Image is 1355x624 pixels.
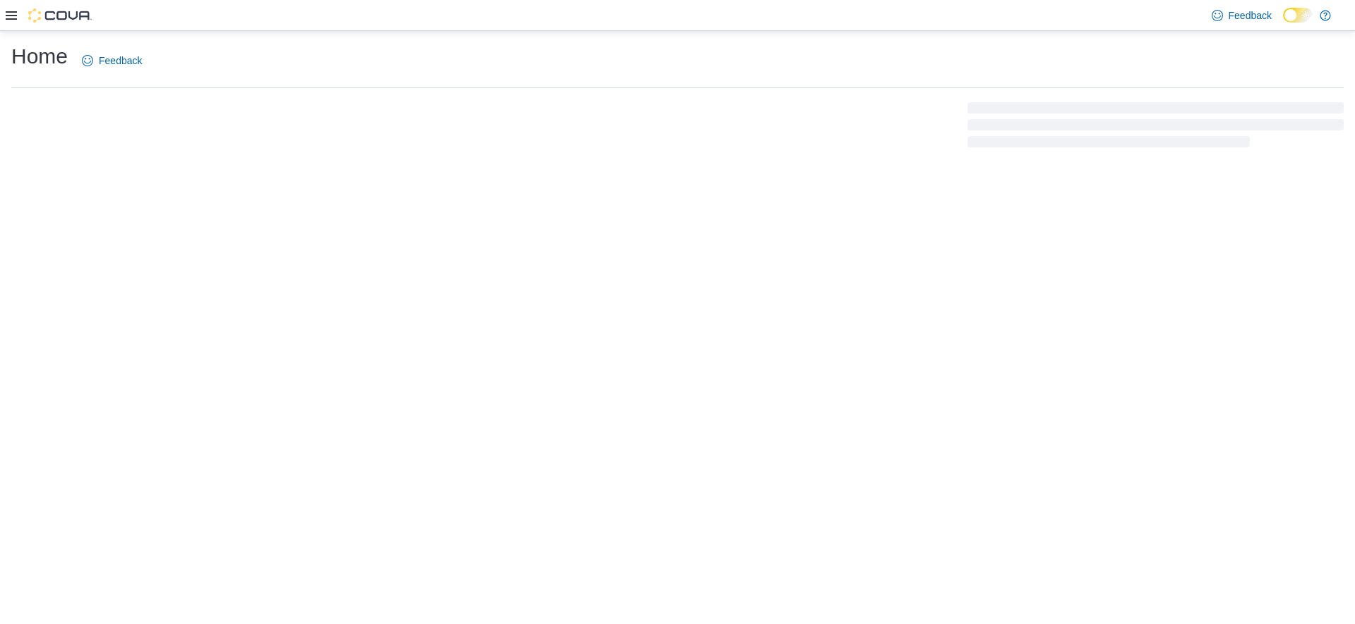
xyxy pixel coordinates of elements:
a: Feedback [76,47,147,75]
img: Cova [28,8,92,23]
span: Loading [968,105,1344,150]
span: Feedback [1229,8,1272,23]
input: Dark Mode [1283,8,1313,23]
h1: Home [11,42,68,71]
span: Feedback [99,54,142,68]
a: Feedback [1206,1,1277,30]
